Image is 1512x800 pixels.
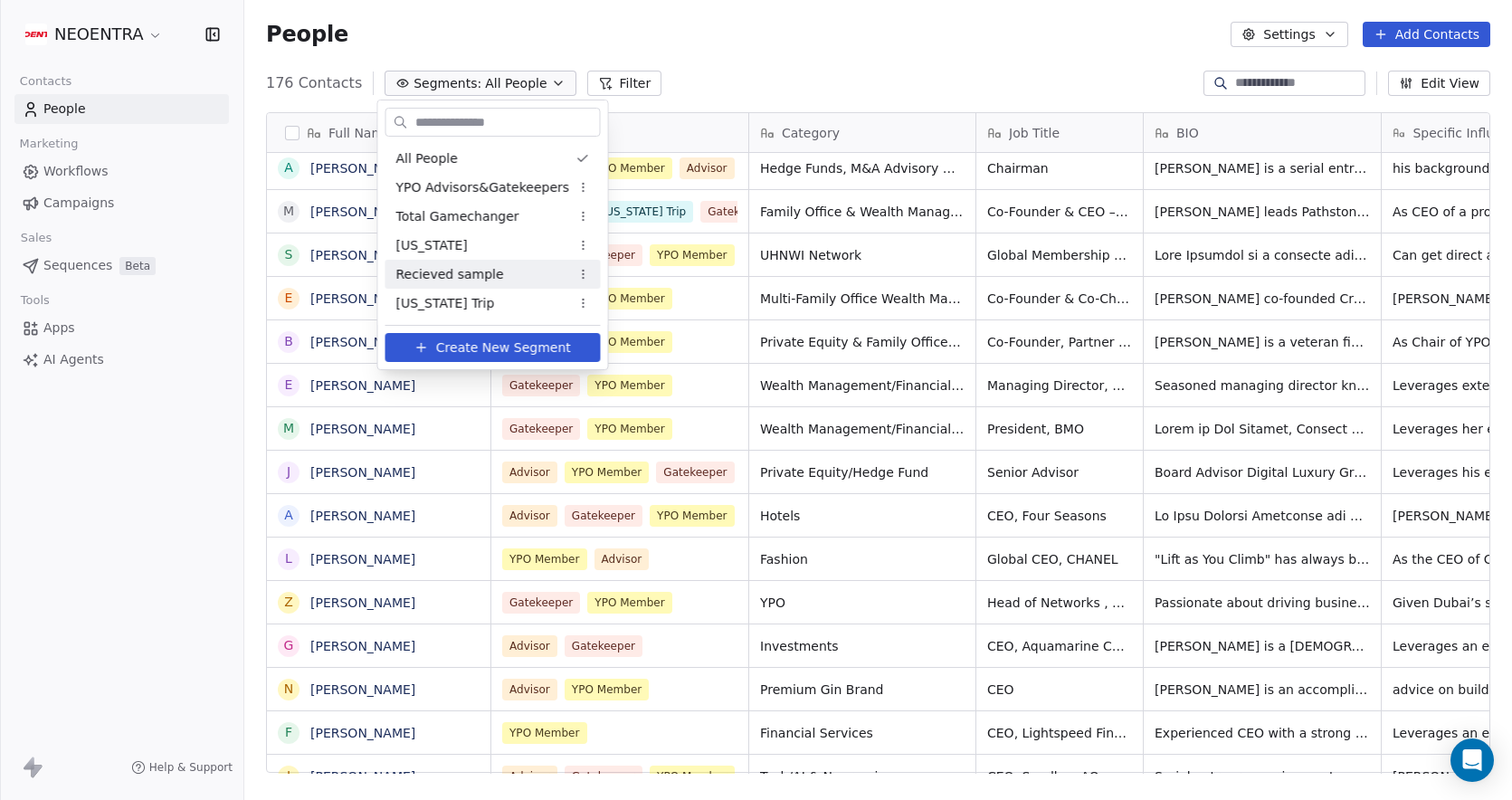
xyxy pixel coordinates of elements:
[396,265,504,284] span: Recieved sample
[396,178,570,197] span: YPO Advisors&Gatekeepers
[436,338,571,357] span: Create New Segment
[396,236,468,255] span: [US_STATE]
[396,207,519,226] span: Total Gamechanger
[385,333,601,362] button: Create New Segment
[396,149,458,168] span: All People
[385,144,601,318] div: Suggestions
[396,294,495,313] span: [US_STATE] Trip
